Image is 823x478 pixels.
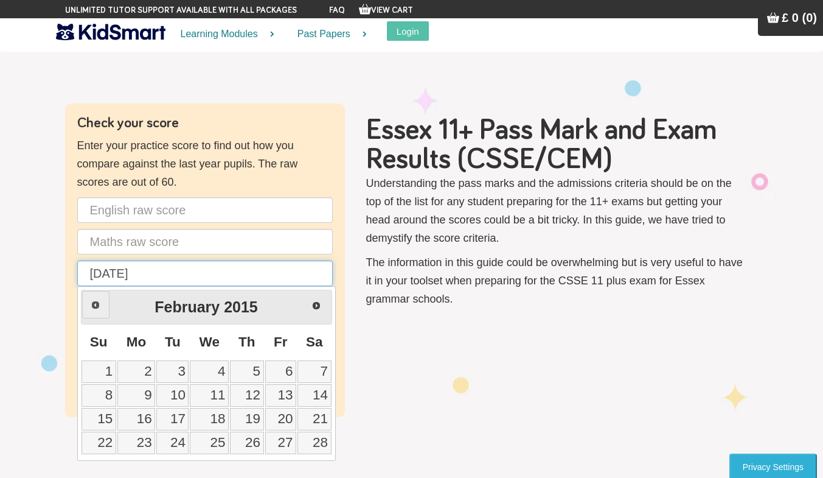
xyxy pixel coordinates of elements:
[82,384,116,407] a: 8
[165,18,282,51] a: Learning Modules
[117,408,156,431] a: 16
[359,6,413,15] a: View Cart
[117,432,156,454] a: 23
[782,11,817,24] span: £ 0 (0)
[77,229,333,255] input: Maths raw score
[65,4,297,16] span: Unlimited tutor support available with all packages
[297,360,332,383] a: 7
[282,18,375,51] a: Past Papers
[156,384,189,407] a: 10
[230,360,263,383] a: 5
[82,408,116,431] a: 15
[155,298,220,315] span: February
[297,384,332,407] a: 14
[359,3,371,15] img: Your items in the shopping basket
[82,291,109,318] a: Prev
[306,334,323,350] span: Saturday
[274,334,288,350] span: Friday
[190,432,229,454] a: 25
[265,384,296,407] a: 13
[82,432,116,454] a: 22
[303,292,330,319] a: Next
[238,334,255,350] span: Thursday
[265,360,296,383] a: 6
[311,301,321,311] span: Next
[117,384,156,407] a: 9
[230,384,263,407] a: 12
[156,432,189,454] a: 24
[767,12,779,24] img: Your items in the shopping basket
[297,408,332,431] a: 21
[117,360,156,383] a: 2
[82,360,116,383] a: 1
[190,360,229,383] a: 4
[156,408,189,431] a: 17
[127,334,147,350] span: Monday
[90,334,108,350] span: Sunday
[190,408,229,431] a: 18
[230,432,263,454] a: 26
[190,384,229,407] a: 11
[56,21,165,43] img: KidSmart logo
[165,334,181,350] span: Tuesday
[77,136,333,191] p: Enter your practice score to find out how you compare against the last year pupils. The raw score...
[366,174,746,247] p: Understanding the pass marks and the admissions criteria should be on the top of the list for any...
[200,334,220,350] span: Wednesday
[77,261,333,286] input: Date of birth (d/m/y) e.g. 27/12/2007
[77,197,333,223] input: English raw score
[156,360,189,383] a: 3
[91,300,100,310] span: Prev
[366,116,746,174] h1: Essex 11+ Pass Mark and Exam Results (CSSE/CEM)
[224,298,258,315] span: 2015
[265,432,296,454] a: 27
[329,6,345,15] a: FAQ
[297,432,332,454] a: 28
[77,116,333,130] h4: Check your score
[230,408,263,431] a: 19
[366,253,746,308] p: The information in this guide could be overwhelming but is very useful to have it in your toolset...
[387,21,429,41] button: Login
[265,408,296,431] a: 20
